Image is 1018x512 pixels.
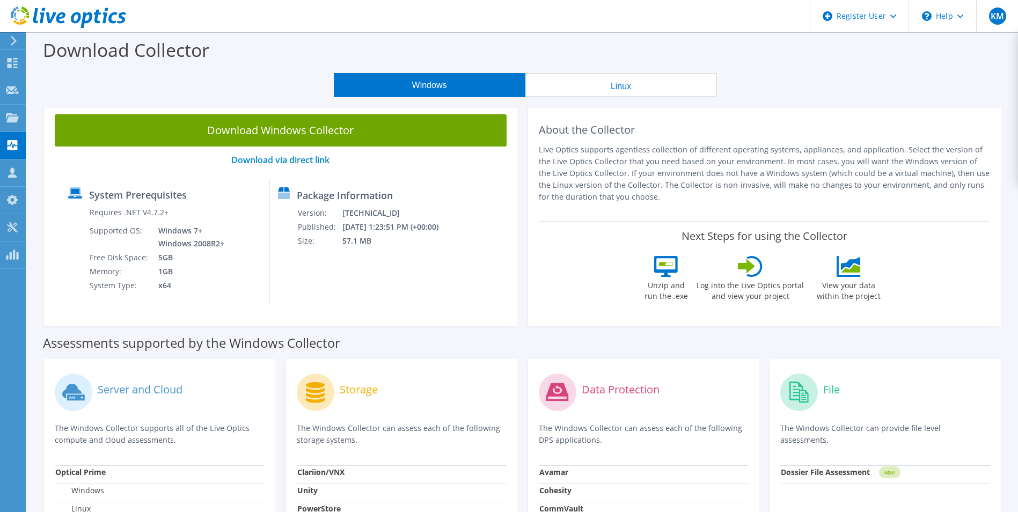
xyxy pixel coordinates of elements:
[582,384,660,395] label: Data Protection
[342,206,453,220] td: [TECHNICAL_ID]
[90,207,169,218] label: Requires .NET V4.7.2+
[55,467,106,477] strong: Optical Prime
[150,279,226,292] td: x64
[922,11,932,21] svg: \n
[43,338,340,348] label: Assessments supported by the Windows Collector
[696,277,804,302] label: Log into the Live Optics portal and view your project
[340,384,378,395] label: Storage
[55,485,104,496] label: Windows
[342,220,453,234] td: [DATE] 1:23:51 PM (+00:00)
[43,38,209,62] label: Download Collector
[823,384,840,395] label: File
[55,114,507,147] a: Download Windows Collector
[297,220,342,234] td: Published:
[525,73,717,97] button: Linux
[55,422,265,446] p: The Windows Collector supports all of the Live Optics compute and cloud assessments.
[780,422,990,446] p: The Windows Collector can provide file level assessments.
[539,485,572,495] strong: Cohesity
[989,8,1006,25] span: KM
[150,224,226,251] td: Windows 7+ Windows 2008R2+
[342,234,453,248] td: 57.1 MB
[539,467,568,477] strong: Avamar
[89,224,150,251] td: Supported OS:
[297,467,345,477] strong: Clariion/VNX
[89,251,150,265] td: Free Disk Space:
[539,144,991,203] p: Live Optics supports agentless collection of different operating systems, appliances, and applica...
[89,189,187,200] label: System Prerequisites
[150,251,226,265] td: 5GB
[297,206,342,220] td: Version:
[297,485,318,495] strong: Unity
[150,265,226,279] td: 1GB
[297,190,393,201] label: Package Information
[297,422,507,446] p: The Windows Collector can assess each of the following storage systems.
[297,234,342,248] td: Size:
[98,384,182,395] label: Server and Cloud
[334,73,525,97] button: Windows
[231,154,329,166] a: Download via direct link
[539,123,991,136] h2: About the Collector
[884,470,895,476] tspan: NEW!
[781,467,870,477] strong: Dossier File Assessment
[89,265,150,279] td: Memory:
[810,277,887,302] label: View your data within the project
[641,277,691,302] label: Unzip and run the .exe
[539,422,749,446] p: The Windows Collector can assess each of the following DPS applications.
[89,279,150,292] td: System Type:
[682,230,847,243] label: Next Steps for using the Collector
